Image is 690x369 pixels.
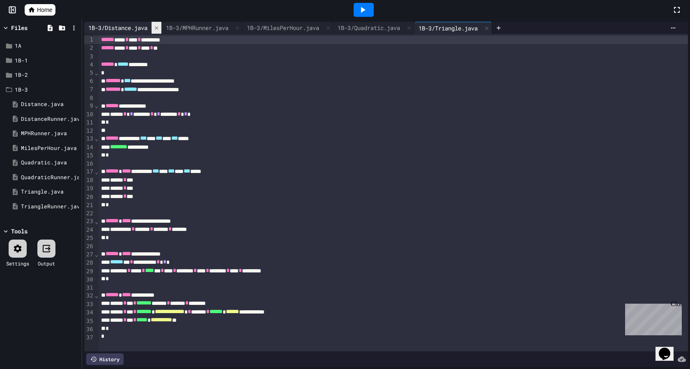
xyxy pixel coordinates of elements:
[84,61,94,69] div: 4
[84,292,94,300] div: 32
[84,22,162,34] div: 1B-3/Distance.java
[37,6,52,14] span: Home
[84,168,94,176] div: 17
[21,129,79,138] div: MPHRunner.java
[94,251,99,258] span: Fold line
[21,173,79,182] div: QuadraticRunner.java
[94,135,99,142] span: Fold line
[15,71,79,79] div: 1B-2
[94,102,99,109] span: Fold line
[84,119,94,127] div: 11
[84,44,94,52] div: 2
[84,23,152,32] div: 1B-3/Distance.java
[84,184,94,193] div: 19
[84,259,94,267] div: 28
[94,292,99,299] span: Fold line
[243,22,333,34] div: 1B-3/MilesPerHour.java
[84,268,94,276] div: 29
[21,159,79,167] div: Quadratic.java
[84,284,94,292] div: 31
[11,227,28,235] div: Tools
[84,276,94,284] div: 30
[21,144,79,152] div: MilesPerHour.java
[84,77,94,85] div: 6
[94,168,99,175] span: Fold line
[86,353,124,365] div: History
[11,23,28,32] div: Files
[15,86,79,94] div: 1B-3
[15,57,79,65] div: 1B-1
[333,23,404,32] div: 1B-3/Quadratic.java
[84,160,94,168] div: 16
[162,22,243,34] div: 1B-3/MPHRunner.java
[84,69,94,77] div: 5
[84,242,94,251] div: 26
[84,234,94,242] div: 25
[84,251,94,259] div: 27
[414,24,482,32] div: 1B-3/Triangle.java
[84,36,94,44] div: 1
[84,201,94,210] div: 21
[84,309,94,317] div: 34
[84,317,94,325] div: 35
[25,4,55,16] a: Home
[15,42,79,50] div: 1A
[84,300,94,309] div: 33
[84,111,94,119] div: 10
[655,336,682,361] iframe: chat widget
[6,260,29,267] div: Settings
[38,260,55,267] div: Output
[243,23,323,32] div: 1B-3/MilesPerHour.java
[84,210,94,218] div: 22
[3,3,57,52] div: Chat with us now!Close
[84,85,94,94] div: 7
[622,300,682,335] iframe: chat widget
[21,203,79,211] div: TriangleRunner.java
[84,193,94,201] div: 20
[21,115,79,123] div: DistanceRunner.java
[21,188,79,196] div: Triangle.java
[414,22,492,34] div: 1B-3/Triangle.java
[333,22,414,34] div: 1B-3/Quadratic.java
[84,334,94,342] div: 37
[84,135,94,143] div: 13
[84,226,94,234] div: 24
[84,217,94,226] div: 23
[21,100,79,108] div: Distance.java
[84,325,94,334] div: 36
[84,143,94,152] div: 14
[84,102,94,110] div: 9
[84,53,94,61] div: 3
[84,127,94,135] div: 12
[94,218,99,225] span: Fold line
[84,152,94,160] div: 15
[94,69,99,76] span: Fold line
[84,94,94,102] div: 8
[84,176,94,184] div: 18
[162,23,232,32] div: 1B-3/MPHRunner.java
